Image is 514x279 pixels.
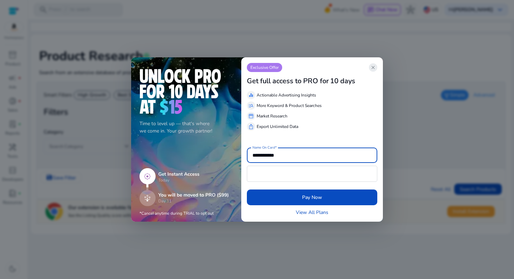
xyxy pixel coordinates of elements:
[370,65,376,70] span: close
[257,92,316,98] p: Actionable Advertising Insights
[247,63,282,72] p: Exclusive Offer
[248,92,254,98] span: equalizer
[257,102,322,109] p: More Keyword & Product Searches
[257,113,287,119] p: Market Research
[330,77,355,85] h3: 10 days
[247,189,377,205] button: Pay Now
[296,209,328,216] a: View All Plans
[248,124,254,129] span: ios_share
[252,145,275,150] mat-label: Name On Card
[140,120,233,135] p: Time to level up — that's where we come in. Your growth partner!
[247,77,329,85] h3: Get full access to PRO for
[302,194,322,201] span: Pay Now
[257,123,298,130] p: Export Unlimited Data
[248,113,254,119] span: storefront
[251,167,373,181] iframe: Secure card payment input frame
[248,103,254,108] span: manage_search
